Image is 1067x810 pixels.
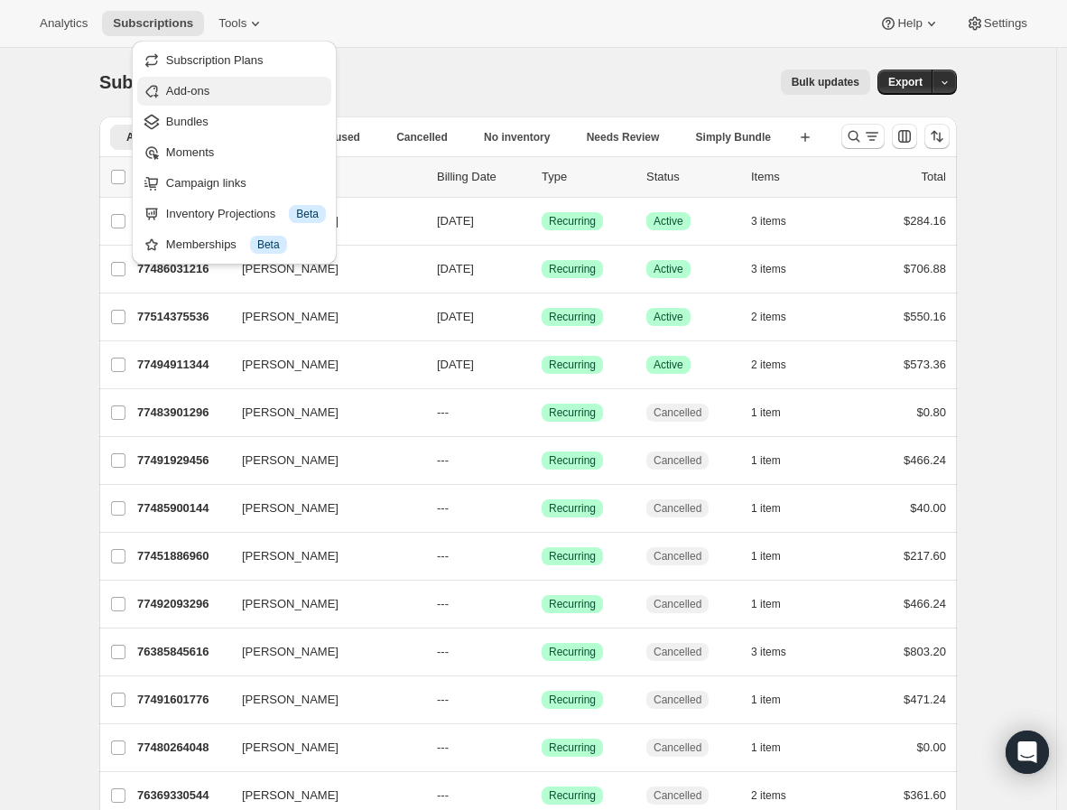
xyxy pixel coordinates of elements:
[654,453,701,468] span: Cancelled
[137,499,227,517] p: 77485900144
[137,687,946,712] div: 77491601776[PERSON_NAME]---SuccessRecurringCancelled1 item$471.24
[99,72,218,92] span: Subscriptions
[751,304,806,330] button: 2 items
[751,501,781,516] span: 1 item
[218,16,246,31] span: Tools
[437,262,474,275] span: [DATE]
[231,733,412,762] button: [PERSON_NAME]
[868,11,951,36] button: Help
[892,124,917,149] button: Customize table column order and visibility
[904,597,946,610] span: $466.24
[549,262,596,276] span: Recurring
[654,597,701,611] span: Cancelled
[654,693,701,707] span: Cancelled
[549,405,596,420] span: Recurring
[751,788,786,803] span: 2 items
[231,303,412,331] button: [PERSON_NAME]
[231,494,412,523] button: [PERSON_NAME]
[137,352,946,377] div: 77494911344[PERSON_NAME][DATE]SuccessRecurringSuccessActive2 items$573.36
[242,547,339,565] span: [PERSON_NAME]
[751,209,806,234] button: 3 items
[166,176,246,190] span: Campaign links
[984,16,1027,31] span: Settings
[549,549,596,563] span: Recurring
[924,124,950,149] button: Sort the results
[242,787,339,805] span: [PERSON_NAME]
[781,70,870,95] button: Bulk updates
[904,453,946,467] span: $466.24
[549,645,596,659] span: Recurring
[792,75,859,89] span: Bulk updates
[231,590,412,619] button: [PERSON_NAME]
[751,256,806,282] button: 3 items
[437,549,449,563] span: ---
[437,168,527,186] p: Billing Date
[437,788,449,802] span: ---
[437,501,449,515] span: ---
[242,452,339,470] span: [PERSON_NAME]
[242,739,339,757] span: [PERSON_NAME]
[904,549,946,563] span: $217.60
[242,595,339,613] span: [PERSON_NAME]
[231,398,412,427] button: [PERSON_NAME]
[437,310,474,323] span: [DATE]
[137,496,946,521] div: 77485900144[PERSON_NAME]---SuccessRecurringCancelled1 item$40.00
[549,501,596,516] span: Recurring
[242,404,339,422] span: [PERSON_NAME]
[549,788,596,803] span: Recurring
[137,209,946,234] div: 77486162288[PERSON_NAME][DATE]SuccessRecurringSuccessActive3 items$284.16
[137,404,227,422] p: 77483901296
[751,453,781,468] span: 1 item
[231,781,412,810] button: [PERSON_NAME]
[904,358,946,371] span: $573.36
[137,591,946,617] div: 77492093296[PERSON_NAME]---SuccessRecurringCancelled1 item$466.24
[242,643,339,661] span: [PERSON_NAME]
[751,639,806,665] button: 3 items
[231,446,412,475] button: [PERSON_NAME]
[166,84,209,98] span: Add-ons
[751,448,801,473] button: 1 item
[437,645,449,658] span: ---
[888,75,923,89] span: Export
[904,214,946,228] span: $284.16
[137,643,227,661] p: 76385845616
[296,207,319,221] span: Beta
[654,740,701,755] span: Cancelled
[137,138,331,167] button: Moments
[242,308,339,326] span: [PERSON_NAME]
[897,16,922,31] span: Help
[654,358,683,372] span: Active
[751,549,781,563] span: 1 item
[231,542,412,571] button: [PERSON_NAME]
[231,350,412,379] button: [PERSON_NAME]
[646,168,737,186] p: Status
[242,499,339,517] span: [PERSON_NAME]
[137,400,946,425] div: 77483901296[PERSON_NAME]---SuccessRecurringCancelled1 item$0.80
[137,77,331,106] button: Add-ons
[751,496,801,521] button: 1 item
[751,352,806,377] button: 2 items
[549,693,596,707] span: Recurring
[166,205,326,223] div: Inventory Projections
[751,310,786,324] span: 2 items
[751,740,781,755] span: 1 item
[542,168,632,186] div: Type
[396,130,448,144] span: Cancelled
[654,549,701,563] span: Cancelled
[137,230,331,259] button: Memberships
[257,237,280,252] span: Beta
[137,735,946,760] div: 77480264048[PERSON_NAME]---SuccessRecurringCancelled1 item$0.00
[137,783,946,808] div: 76369330544[PERSON_NAME]---SuccessRecurringCancelled2 items$361.60
[231,685,412,714] button: [PERSON_NAME]
[654,310,683,324] span: Active
[910,501,946,515] span: $40.00
[137,544,946,569] div: 77451886960[PERSON_NAME]---SuccessRecurringCancelled1 item$217.60
[751,687,801,712] button: 1 item
[437,214,474,228] span: [DATE]
[549,597,596,611] span: Recurring
[654,214,683,228] span: Active
[40,16,88,31] span: Analytics
[654,645,701,659] span: Cancelled
[791,125,820,150] button: Create new view
[1006,731,1049,774] div: Open Intercom Messenger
